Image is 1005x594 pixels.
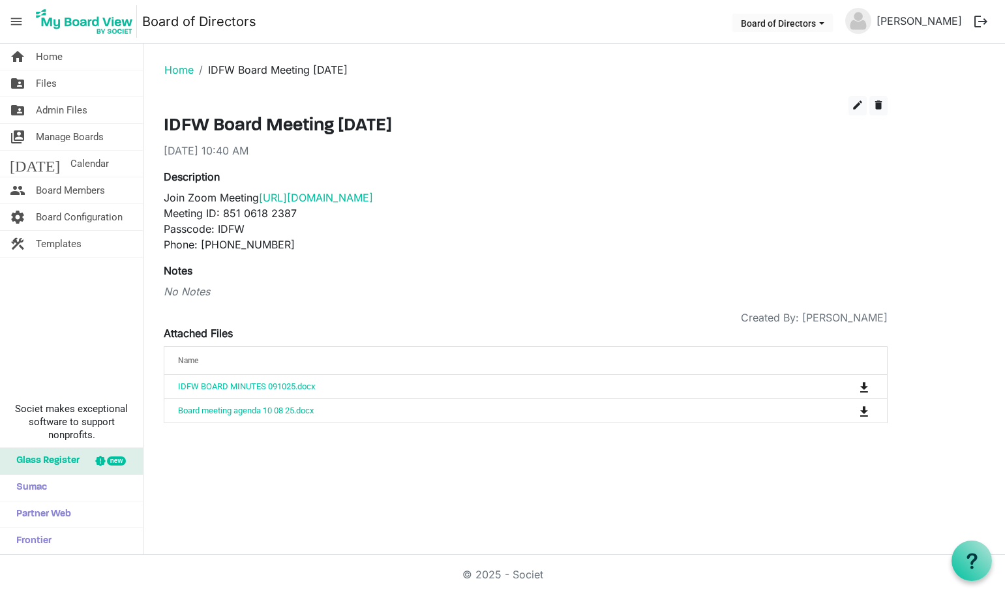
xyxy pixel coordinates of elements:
img: no-profile-picture.svg [845,8,871,34]
span: Home [36,44,63,70]
span: edit [852,99,863,111]
span: people [10,177,25,203]
span: Join Zoom Meeting Meeting ID: 851 0618 2387 Passcode: IDFW Phone: [PHONE_NUMBER] [164,191,373,251]
button: Download [855,378,873,396]
button: edit [848,96,867,115]
td: is Command column column header [805,398,887,423]
span: switch_account [10,124,25,150]
button: Board of Directors dropdownbutton [732,14,833,32]
span: Societ makes exceptional software to support nonprofits. [6,402,137,441]
div: new [107,456,126,466]
span: Partner Web [10,501,71,527]
a: [URL][DOMAIN_NAME] [259,191,373,204]
td: IDFW BOARD MINUTES 091025.docx is template cell column header Name [164,375,805,398]
span: Templates [36,231,82,257]
img: My Board View Logo [32,5,137,38]
a: Board meeting agenda 10 08 25.docx [178,406,314,415]
span: Glass Register [10,448,80,474]
span: Sumac [10,475,47,501]
span: Calendar [70,151,109,177]
h3: IDFW Board Meeting [DATE] [164,115,888,138]
span: Name [178,356,198,365]
button: Download [855,402,873,420]
span: menu [4,9,29,34]
a: IDFW BOARD MINUTES 091025.docx [178,381,315,391]
button: delete [869,96,888,115]
span: delete [873,99,884,111]
td: is Command column column header [805,375,887,398]
a: Home [164,63,194,76]
a: [PERSON_NAME] [871,8,967,34]
span: folder_shared [10,97,25,123]
label: Attached Files [164,325,233,341]
button: logout [967,8,995,35]
label: Description [164,169,220,185]
span: Created By: [PERSON_NAME] [741,310,888,325]
span: home [10,44,25,70]
a: © 2025 - Societ [462,568,543,581]
span: folder_shared [10,70,25,97]
span: Files [36,70,57,97]
td: Board meeting agenda 10 08 25.docx is template cell column header Name [164,398,805,423]
span: settings [10,204,25,230]
span: construction [10,231,25,257]
div: [DATE] 10:40 AM [164,143,888,158]
span: Board Configuration [36,204,123,230]
a: My Board View Logo [32,5,142,38]
div: No Notes [164,284,888,299]
a: Board of Directors [142,8,256,35]
li: IDFW Board Meeting [DATE] [194,62,348,78]
span: [DATE] [10,151,60,177]
span: Manage Boards [36,124,104,150]
span: Frontier [10,528,52,554]
span: Admin Files [36,97,87,123]
label: Notes [164,263,192,278]
span: Board Members [36,177,105,203]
